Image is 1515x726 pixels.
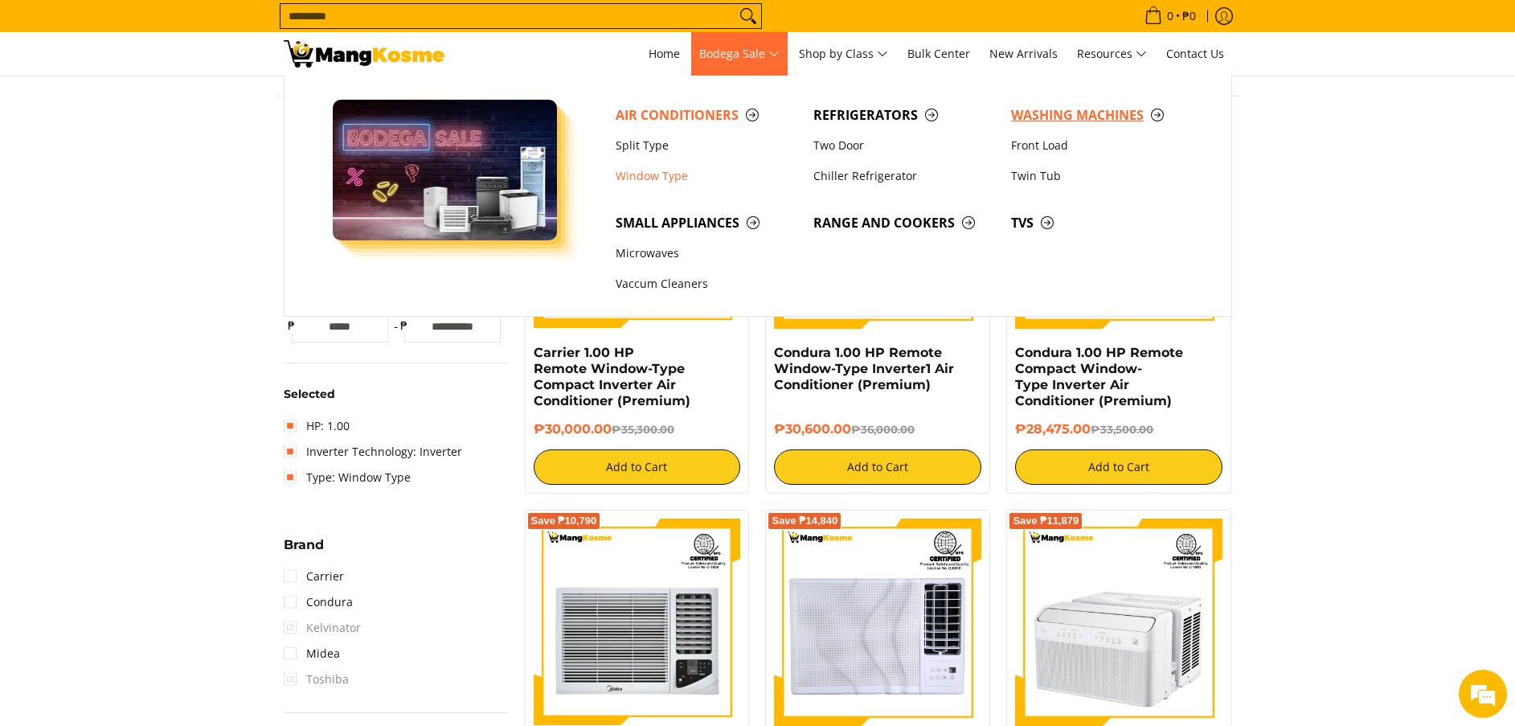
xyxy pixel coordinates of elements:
span: Toshiba [284,667,349,692]
button: Add to Cart [534,449,741,485]
a: Chiller Refrigerator [805,161,1003,191]
a: Midea [284,641,340,667]
a: TVs [1003,207,1201,238]
textarea: Type your message and hit 'Enter' [8,439,306,495]
a: Range and Cookers [805,207,1003,238]
span: Save ₱11,879 [1013,516,1079,526]
a: Contact Us [1158,32,1232,76]
span: Bulk Center [907,46,970,61]
span: Bodega Sale [699,44,780,64]
span: Small Appliances [616,213,797,233]
span: We're online! [93,203,222,365]
a: Carrier 1.00 HP Remote Window-Type Compact Inverter Air Conditioner (Premium) [534,345,690,408]
a: Air Conditioners [608,100,805,130]
a: Home [641,32,688,76]
img: Midea 1.00 HP Remote Window-Type Inverter Air Conditioner (Class B) [534,519,741,726]
a: Microwaves [608,238,805,269]
span: Contact Us [1166,46,1224,61]
h6: Selected [284,388,509,402]
a: Refrigerators [805,100,1003,130]
span: Air Conditioners [616,105,797,125]
a: Split Type [608,130,805,161]
span: New Arrivals [989,46,1058,61]
h6: ₱30,000.00 [534,421,741,437]
a: Small Appliances [608,207,805,238]
del: ₱35,300.00 [612,423,674,436]
img: Midea 1.0 HP U-Shape Window-Type Inverter Aircon Conditioner Unit (Class B) [1015,519,1222,726]
summary: Open [284,539,324,564]
a: Front Load [1003,130,1201,161]
button: Add to Cart [1015,449,1222,485]
a: HP: 1.00 [284,413,350,439]
div: Minimize live chat window [264,8,302,47]
h6: ₱28,475.00 [1015,421,1222,437]
span: 0 [1165,10,1176,22]
img: Bodega Sale [333,100,558,240]
div: Chat with us now [84,90,270,111]
a: Bulk Center [899,32,978,76]
a: Vaccum Cleaners [608,269,805,300]
button: Search [735,4,761,28]
a: Two Door [805,130,1003,161]
a: Condura 1.00 HP Remote Window-Type Inverter1 Air Conditioner (Premium) [774,345,954,392]
a: Shop by Class [791,32,896,76]
span: • [1140,7,1201,25]
a: Twin Tub [1003,161,1201,191]
del: ₱33,500.00 [1091,423,1153,436]
a: Window Type [608,161,805,191]
a: Bodega Sale [691,32,788,76]
span: ₱ [284,318,300,334]
span: Range and Cookers [813,213,995,233]
span: Shop by Class [799,44,888,64]
a: Condura [284,589,353,615]
h6: ₱30,600.00 [774,421,981,437]
span: TVs [1011,213,1193,233]
a: Type: Window Type [284,465,411,490]
span: ₱ [396,318,412,334]
span: Refrigerators [813,105,995,125]
button: Add to Cart [774,449,981,485]
span: Brand [284,539,324,552]
a: Condura 1.00 HP Remote Compact Window-Type Inverter Air Conditioner (Premium) [1015,345,1183,408]
a: Inverter Technology: Inverter [284,439,462,465]
span: ₱0 [1180,10,1198,22]
img: Bodega Sale Aircon l Mang Kosme: Home Appliances Warehouse Sale Window Type [284,40,444,68]
nav: Main Menu [461,32,1232,76]
span: Save ₱14,840 [772,516,837,526]
a: New Arrivals [981,32,1066,76]
span: Resources [1077,44,1147,64]
a: Resources [1069,32,1155,76]
span: Home [649,46,680,61]
span: Kelvinator [284,615,361,641]
img: Carrier 1.00 HP Remote Aura, Window-Type Inverter Air Conditioner (Class B) [774,519,981,726]
a: Carrier [284,564,344,589]
span: Save ₱10,790 [531,516,597,526]
span: Washing Machines [1011,105,1193,125]
del: ₱36,000.00 [851,423,915,436]
a: Washing Machines [1003,100,1201,130]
